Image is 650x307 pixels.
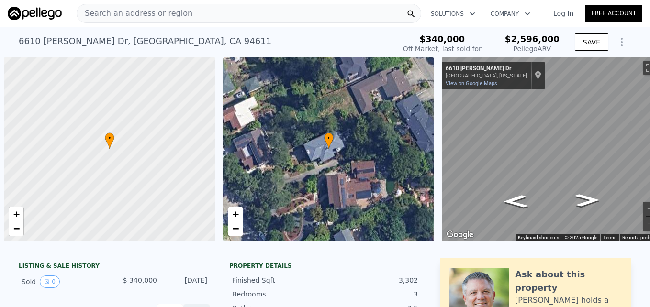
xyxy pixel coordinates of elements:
[324,132,334,149] div: •
[232,222,238,234] span: −
[22,275,107,288] div: Sold
[13,222,20,234] span: −
[564,191,610,209] path: Go Southeast, Liggett Dr
[575,33,608,51] button: SAVE
[8,7,62,20] img: Pellego
[423,5,483,22] button: Solutions
[483,5,538,22] button: Company
[446,65,527,73] div: 6610 [PERSON_NAME] Dr
[232,289,325,299] div: Bedrooms
[13,208,20,220] span: +
[403,44,482,54] div: Off Market, last sold for
[612,33,631,52] button: Show Options
[229,262,421,270] div: Property details
[19,262,210,272] div: LISTING & SALE HISTORY
[9,207,23,221] a: Zoom in
[9,221,23,236] a: Zoom out
[325,289,418,299] div: 3
[444,229,476,241] img: Google
[505,44,560,54] div: Pellego ARV
[493,192,538,210] path: Go Northwest, Liggett Dr
[228,207,243,221] a: Zoom in
[19,34,271,48] div: 6610 [PERSON_NAME] Dr , [GEOGRAPHIC_DATA] , CA 94611
[324,134,334,143] span: •
[123,276,157,284] span: $ 340,000
[446,80,497,87] a: View on Google Maps
[444,229,476,241] a: Open this area in Google Maps (opens a new window)
[420,34,465,44] span: $340,000
[228,221,243,236] a: Zoom out
[603,235,616,240] a: Terms (opens in new tab)
[542,9,585,18] a: Log In
[325,275,418,285] div: 3,302
[105,134,114,143] span: •
[518,234,559,241] button: Keyboard shortcuts
[232,275,325,285] div: Finished Sqft
[505,34,560,44] span: $2,596,000
[232,208,238,220] span: +
[105,132,114,149] div: •
[446,73,527,79] div: [GEOGRAPHIC_DATA], [US_STATE]
[515,268,622,295] div: Ask about this property
[165,275,207,288] div: [DATE]
[40,275,60,288] button: View historical data
[565,235,597,240] span: © 2025 Google
[77,8,192,19] span: Search an address or region
[585,5,642,22] a: Free Account
[535,70,541,81] a: Show location on map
